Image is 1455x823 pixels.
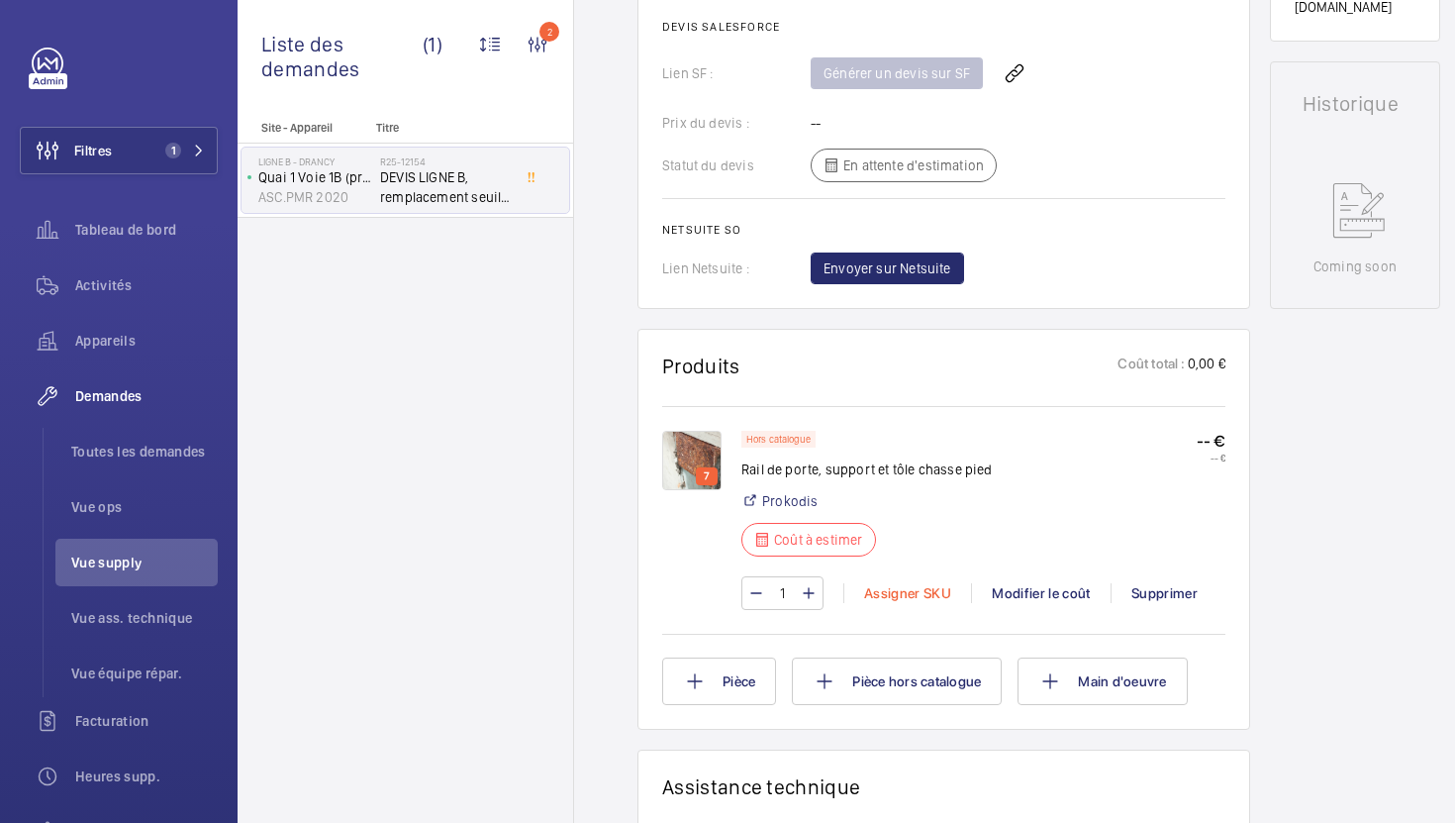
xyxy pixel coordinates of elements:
[238,121,368,135] p: Site - Appareil
[662,774,860,799] h1: Assistance technique
[258,155,372,167] p: LIGNE B - DRANCY
[1303,94,1407,114] h1: Historique
[380,155,511,167] h2: R25-12154
[1111,583,1217,603] div: Supprimer
[700,467,714,485] p: 7
[811,253,964,284] button: Envoyer sur Netsuite
[20,127,218,174] button: Filtres1
[261,32,423,81] span: Liste des demandes
[662,223,1225,237] h2: Netsuite SO
[746,436,811,443] p: Hors catalogue
[662,431,722,490] img: 1757677615064-adcdbf2c-f70c-4294-a7e7-31a0e16eae97
[1197,431,1225,452] p: -- €
[75,275,218,295] span: Activités
[1197,452,1225,463] p: -- €
[662,354,740,378] h1: Produits
[258,167,372,187] p: Quai 1 Voie 1B (province)
[662,20,1225,34] h2: Devis Salesforce
[71,608,218,628] span: Vue ass. technique
[75,220,218,240] span: Tableau de bord
[165,143,181,158] span: 1
[258,187,372,207] p: ASC.PMR 2020
[762,491,818,511] a: Prokodis
[971,583,1111,603] div: Modifier le coût
[1313,257,1397,276] p: Coming soon
[380,167,511,207] span: DEVIS LIGNE B, remplacement seuil, tôle chasse pied et rail
[843,583,971,603] div: Assigner SKU
[824,258,951,278] span: Envoyer sur Netsuite
[75,767,218,786] span: Heures supp.
[662,658,776,705] button: Pièce
[792,658,1002,705] button: Pièce hors catalogue
[71,497,218,517] span: Vue ops
[71,664,218,683] span: Vue équipe répar.
[75,331,218,351] span: Appareils
[1117,354,1185,378] p: Coût total :
[774,530,863,550] p: Coût à estimer
[1186,354,1225,378] p: 0,00 €
[75,711,218,731] span: Facturation
[71,442,218,462] span: Toutes les demandes
[75,386,218,406] span: Demandes
[74,141,112,160] span: Filtres
[741,460,993,479] p: Rail de porte, support et tôle chasse pied
[71,553,218,572] span: Vue supply
[1018,658,1187,705] button: Main d'oeuvre
[376,121,507,135] p: Titre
